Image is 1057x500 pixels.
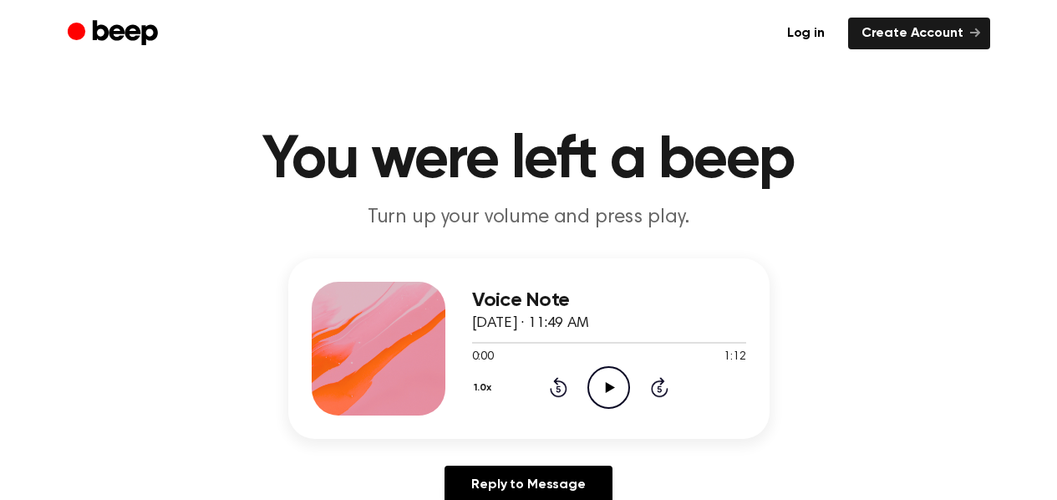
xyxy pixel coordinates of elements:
h3: Voice Note [472,289,746,312]
a: Create Account [848,18,990,49]
h1: You were left a beep [101,130,957,191]
button: 1.0x [472,374,498,402]
a: Beep [68,18,162,50]
span: 0:00 [472,349,494,366]
p: Turn up your volume and press play. [208,204,850,232]
span: 1:12 [724,349,745,366]
span: [DATE] · 11:49 AM [472,316,589,331]
a: Log in [774,18,838,49]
